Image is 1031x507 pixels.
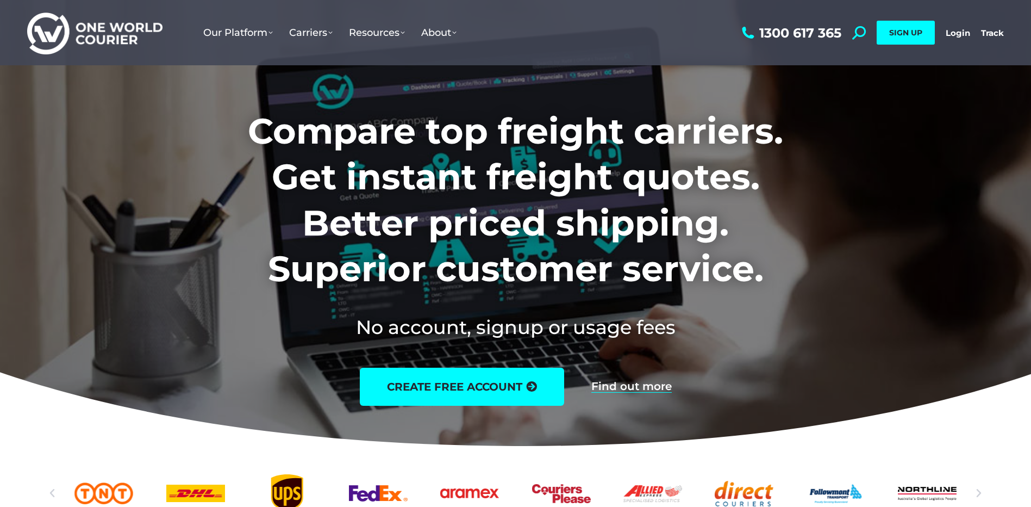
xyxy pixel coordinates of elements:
a: About [413,16,465,50]
span: Resources [349,27,405,39]
img: One World Courier [27,11,163,55]
a: Resources [341,16,413,50]
span: Our Platform [203,27,273,39]
a: Carriers [281,16,341,50]
h1: Compare top freight carriers. Get instant freight quotes. Better priced shipping. Superior custom... [176,108,855,292]
span: SIGN UP [889,28,922,38]
a: Find out more [591,381,672,393]
a: Login [946,28,970,38]
span: Carriers [289,27,333,39]
a: Our Platform [195,16,281,50]
a: 1300 617 365 [739,26,841,40]
h2: No account, signup or usage fees [176,314,855,341]
span: About [421,27,457,39]
a: SIGN UP [877,21,935,45]
a: Track [981,28,1004,38]
a: create free account [360,368,564,406]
